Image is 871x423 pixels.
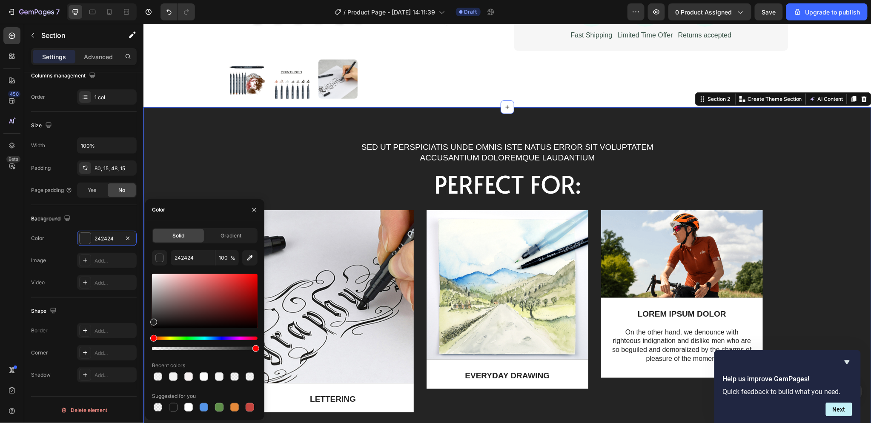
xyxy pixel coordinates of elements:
[344,8,346,17] span: /
[348,8,435,17] span: Product Page - [DATE] 14:11:39
[8,91,20,97] div: 450
[95,165,135,172] div: 80, 15, 48, 15
[95,279,135,287] div: Add...
[31,327,48,334] div: Border
[762,9,776,16] span: Save
[95,257,135,265] div: Add...
[562,71,588,79] div: Section 2
[31,93,45,101] div: Order
[469,304,608,340] p: On the other hand, we denounce with righteous indignation and dislike men who are so beguiled and...
[283,186,445,336] img: gempages_577601495483024325-fc6750dd-865c-4104-954d-f40d92ad264b.jpg
[31,164,51,172] div: Padding
[723,357,852,416] div: Help us improve GemPages!
[755,3,783,20] button: Save
[95,94,135,101] div: 1 col
[118,186,125,194] span: No
[84,52,113,61] p: Advanced
[469,285,608,296] p: LOREM IPSUM DOLOR
[676,8,732,17] span: 0 product assigned
[31,349,48,357] div: Corner
[95,235,119,243] div: 242424
[723,374,852,384] h2: Help us improve GemPages!
[31,371,51,379] div: Shadow
[826,403,852,416] button: Next question
[458,186,619,274] img: gempages_432750572815254551-94c3d97e-3e7f-47dd-b6ee-34129012c4f0.png
[604,71,659,79] p: Create Theme Section
[3,3,63,20] button: 7
[109,186,270,359] img: gempages_577601495483024325-7d101879-44f3-41f5-976c-21629bd6ebff.jpg
[31,234,44,242] div: Color
[794,8,860,17] div: Upgrade to publish
[230,254,235,262] span: %
[31,279,45,286] div: Video
[668,3,751,20] button: 0 product assigned
[152,206,165,214] div: Color
[842,357,852,367] button: Hide survey
[95,327,135,335] div: Add...
[31,306,58,317] div: Shape
[31,70,97,82] div: Columns management
[201,118,527,139] p: Sed ut perspiciatis unde omnis iste natus error sit voluptatem accusantium doloremque laudantium
[120,371,259,381] p: LETTERING
[95,349,135,357] div: Add...
[60,405,107,415] div: Delete element
[42,52,66,61] p: Settings
[221,232,241,240] span: Gradient
[171,250,215,266] input: Eg: FFFFFF
[88,186,96,194] span: Yes
[31,142,45,149] div: Width
[56,7,60,17] p: 7
[77,138,136,153] input: Auto
[31,257,46,264] div: Image
[31,120,54,131] div: Size
[95,372,135,379] div: Add...
[172,232,184,240] span: Solid
[31,403,137,417] button: Delete element
[152,392,196,400] div: Suggested for you
[152,362,185,369] div: Recent colors
[664,70,702,80] button: AI Content
[31,213,72,225] div: Background
[160,3,195,20] div: Undo/Redo
[200,147,528,173] h2: Perfect for:
[152,337,258,340] div: Hue
[464,8,477,16] span: Draft
[31,186,72,194] div: Page padding
[294,347,434,357] p: EVERYDAY DRAWING
[786,3,868,20] button: Upgrade to publish
[723,388,852,396] p: Quick feedback to build what you need.
[41,30,111,40] p: Section
[6,156,20,163] div: Beta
